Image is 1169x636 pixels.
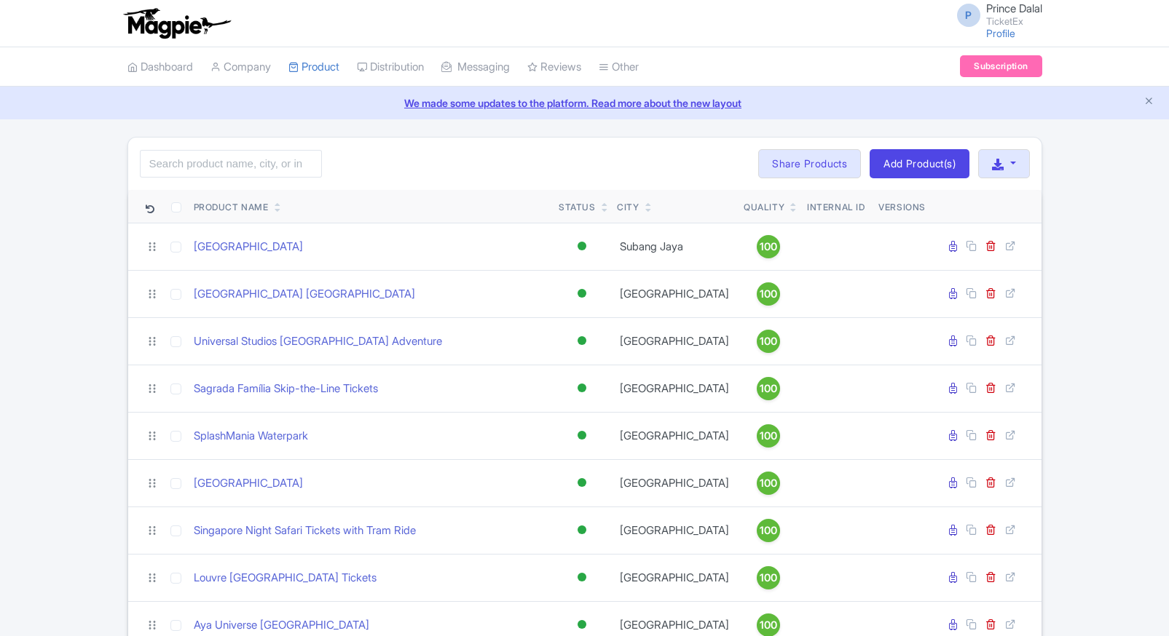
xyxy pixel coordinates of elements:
small: TicketEx [986,17,1042,26]
a: We made some updates to the platform. Read more about the new layout [9,95,1160,111]
input: Search product name, city, or interal id [140,150,322,178]
a: P Prince Dalal TicketEx [948,3,1042,26]
a: Dashboard [127,47,193,87]
a: Singapore Night Safari Tickets with Tram Ride [194,522,416,539]
span: 100 [760,617,777,633]
a: Aya Universe [GEOGRAPHIC_DATA] [194,617,369,634]
th: Internal ID [800,190,873,223]
span: 100 [760,381,777,397]
a: Company [210,47,271,87]
a: Add Product(s) [870,149,969,178]
td: [GEOGRAPHIC_DATA] [611,554,738,601]
div: Active [575,283,589,304]
span: 100 [760,475,777,491]
span: 100 [760,428,777,444]
a: 100 [744,519,793,542]
span: Prince Dalal [986,1,1042,15]
span: 100 [760,570,777,586]
a: Share Products [758,149,861,178]
span: 100 [760,286,777,302]
div: Active [575,236,589,257]
div: Product Name [194,201,269,214]
a: 100 [744,330,793,353]
a: [GEOGRAPHIC_DATA] [194,475,303,492]
a: Subscription [960,55,1042,77]
a: Reviews [527,47,581,87]
a: 100 [744,566,793,589]
div: Active [575,614,589,635]
div: Active [575,567,589,588]
a: Distribution [357,47,424,87]
a: 100 [744,235,793,258]
a: Sagrada Família Skip-the-Line Tickets [194,381,378,397]
a: 100 [744,377,793,400]
a: [GEOGRAPHIC_DATA] [GEOGRAPHIC_DATA] [194,286,415,303]
div: Active [575,330,589,351]
a: Messaging [441,47,510,87]
a: Louvre [GEOGRAPHIC_DATA] Tickets [194,570,377,587]
td: [GEOGRAPHIC_DATA] [611,506,738,554]
td: Subang Jaya [611,223,738,270]
span: 100 [760,522,777,538]
div: City [617,201,639,214]
td: [GEOGRAPHIC_DATA] [611,270,738,317]
div: Quality [744,201,784,214]
a: 100 [744,424,793,448]
td: [GEOGRAPHIC_DATA] [611,459,738,506]
td: [GEOGRAPHIC_DATA] [611,412,738,459]
a: Other [599,47,639,87]
a: Product [288,47,339,87]
a: SplashMania Waterpark [194,428,308,445]
span: 100 [760,333,777,349]
a: Universal Studios [GEOGRAPHIC_DATA] Adventure [194,333,442,350]
span: 100 [760,239,777,255]
a: 100 [744,472,793,495]
div: Active [575,425,589,446]
a: Profile [986,27,1015,39]
span: P [957,4,980,27]
th: Versions [873,190,932,223]
div: Active [575,520,589,541]
div: Active [575,472,589,493]
div: Status [559,201,596,214]
td: [GEOGRAPHIC_DATA] [611,317,738,365]
button: Close announcement [1144,94,1154,111]
img: logo-ab69f6fb50320c5b225c76a69d11143b.png [120,7,233,39]
div: Active [575,378,589,399]
a: 100 [744,282,793,306]
td: [GEOGRAPHIC_DATA] [611,365,738,412]
a: [GEOGRAPHIC_DATA] [194,239,303,255]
